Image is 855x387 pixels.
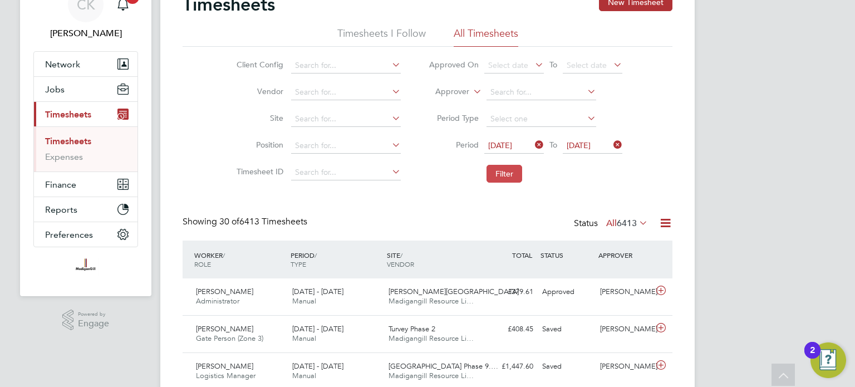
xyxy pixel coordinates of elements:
span: Turvey Phase 2 [389,324,435,334]
input: Search for... [291,111,401,127]
input: Search for... [291,138,401,154]
div: Saved [538,357,596,376]
span: Gate Person (Zone 3) [196,334,263,343]
span: Manual [292,296,316,306]
span: / [400,251,402,259]
label: Period [429,140,479,150]
label: Client Config [233,60,283,70]
label: Site [233,113,283,123]
span: [PERSON_NAME][GEOGRAPHIC_DATA] [389,287,519,296]
button: Preferences [34,222,137,247]
button: Network [34,52,137,76]
label: Timesheet ID [233,166,283,177]
span: / [315,251,317,259]
span: [PERSON_NAME] [196,287,253,296]
button: Open Resource Center, 2 new notifications [810,342,846,378]
a: Timesheets [45,136,91,146]
label: Approved On [429,60,479,70]
div: 2 [810,350,815,365]
span: 6413 [617,218,637,229]
div: Status [574,216,650,232]
span: [DATE] [567,140,591,150]
span: Preferences [45,229,93,240]
span: To [546,57,561,72]
span: Manual [292,334,316,343]
span: [DATE] - [DATE] [292,287,343,296]
label: All [606,218,648,229]
span: Engage [78,319,109,329]
button: Jobs [34,77,137,101]
span: / [223,251,225,259]
input: Search for... [291,85,401,100]
input: Select one [487,111,596,127]
span: [PERSON_NAME] [196,361,253,371]
button: Finance [34,172,137,197]
div: SITE [384,245,480,274]
span: [PERSON_NAME] [196,324,253,334]
span: Select date [488,60,528,70]
input: Search for... [487,85,596,100]
span: Madigangill Resource Li… [389,334,474,343]
span: Madigangill Resource Li… [389,296,474,306]
li: Timesheets I Follow [337,27,426,47]
div: PERIOD [288,245,384,274]
label: Approver [419,86,469,97]
span: Select date [567,60,607,70]
label: Period Type [429,113,479,123]
label: Position [233,140,283,150]
span: Reports [45,204,77,215]
div: Saved [538,320,596,339]
span: Finance [45,179,76,190]
span: TOTAL [512,251,532,259]
span: Madigangill Resource Li… [389,371,474,380]
span: 6413 Timesheets [219,216,307,227]
div: £1,447.60 [480,357,538,376]
span: VENDOR [387,259,414,268]
div: £379.61 [480,283,538,301]
span: 30 of [219,216,239,227]
div: STATUS [538,245,596,265]
span: Timesheets [45,109,91,120]
button: Reports [34,197,137,222]
a: Go to home page [33,258,138,276]
span: [GEOGRAPHIC_DATA] Phase 9.… [389,361,498,371]
div: [PERSON_NAME] [596,283,653,301]
input: Search for... [291,165,401,180]
div: [PERSON_NAME] [596,357,653,376]
span: Network [45,59,80,70]
div: Showing [183,216,309,228]
span: Logistics Manager [196,371,255,380]
button: Timesheets [34,102,137,126]
span: Powered by [78,310,109,319]
img: madigangill-logo-retina.png [73,258,98,276]
span: Administrator [196,296,239,306]
div: Timesheets [34,126,137,172]
a: Expenses [45,151,83,162]
input: Search for... [291,58,401,74]
span: [DATE] - [DATE] [292,324,343,334]
span: Manual [292,371,316,380]
span: TYPE [291,259,306,268]
span: To [546,138,561,152]
label: Vendor [233,86,283,96]
button: Filter [487,165,522,183]
div: £408.45 [480,320,538,339]
li: All Timesheets [454,27,518,47]
span: [DATE] - [DATE] [292,361,343,371]
span: [DATE] [488,140,512,150]
span: ROLE [194,259,211,268]
a: Powered byEngage [62,310,110,331]
div: APPROVER [596,245,653,265]
div: WORKER [191,245,288,274]
div: [PERSON_NAME] [596,320,653,339]
div: Approved [538,283,596,301]
span: Jobs [45,84,65,95]
span: Cian Kavanagh [33,27,138,40]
